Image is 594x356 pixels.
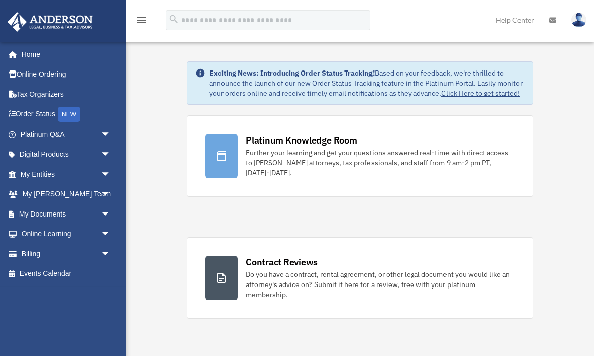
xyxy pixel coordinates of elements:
[7,124,126,145] a: Platinum Q&Aarrow_drop_down
[7,204,126,224] a: My Documentsarrow_drop_down
[7,244,126,264] a: Billingarrow_drop_down
[7,164,126,184] a: My Entitiesarrow_drop_down
[101,224,121,245] span: arrow_drop_down
[246,134,357,147] div: Platinum Knowledge Room
[101,145,121,165] span: arrow_drop_down
[209,68,525,98] div: Based on your feedback, we're thrilled to announce the launch of our new Order Status Tracking fe...
[7,84,126,104] a: Tax Organizers
[246,269,514,300] div: Do you have a contract, rental agreement, or other legal document you would like an attorney's ad...
[7,104,126,125] a: Order StatusNEW
[187,237,533,319] a: Contract Reviews Do you have a contract, rental agreement, or other legal document you would like...
[101,244,121,264] span: arrow_drop_down
[209,68,375,78] strong: Exciting News: Introducing Order Status Tracking!
[5,12,96,32] img: Anderson Advisors Platinum Portal
[7,145,126,165] a: Digital Productsarrow_drop_down
[7,44,121,64] a: Home
[168,14,179,25] i: search
[7,64,126,85] a: Online Ordering
[7,184,126,204] a: My [PERSON_NAME] Teamarrow_drop_down
[571,13,586,27] img: User Pic
[101,124,121,145] span: arrow_drop_down
[7,264,126,284] a: Events Calendar
[246,256,318,268] div: Contract Reviews
[58,107,80,122] div: NEW
[101,204,121,225] span: arrow_drop_down
[441,89,520,98] a: Click Here to get started!
[101,164,121,185] span: arrow_drop_down
[136,14,148,26] i: menu
[7,224,126,244] a: Online Learningarrow_drop_down
[246,148,514,178] div: Further your learning and get your questions answered real-time with direct access to [PERSON_NAM...
[187,115,533,197] a: Platinum Knowledge Room Further your learning and get your questions answered real-time with dire...
[101,184,121,205] span: arrow_drop_down
[136,18,148,26] a: menu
